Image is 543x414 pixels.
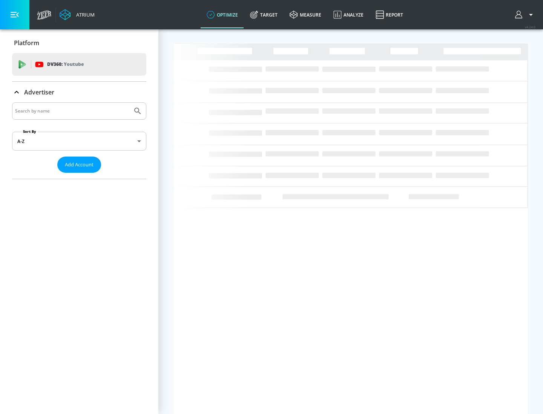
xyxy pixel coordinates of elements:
[21,129,38,134] label: Sort By
[12,173,146,179] nav: list of Advertiser
[14,39,39,47] p: Platform
[73,11,95,18] div: Atrium
[12,102,146,179] div: Advertiser
[47,60,84,68] p: DV360:
[65,160,94,169] span: Add Account
[12,32,146,53] div: Platform
[12,53,146,76] div: DV360: Youtube
[24,88,54,96] p: Advertiser
[244,1,284,28] a: Target
[12,82,146,103] div: Advertiser
[327,1,370,28] a: Analyze
[525,25,535,29] span: v 4.24.0
[284,1,327,28] a: measure
[201,1,244,28] a: optimize
[15,106,129,116] input: Search by name
[64,60,84,68] p: Youtube
[57,157,101,173] button: Add Account
[370,1,409,28] a: Report
[60,9,95,20] a: Atrium
[12,132,146,151] div: A-Z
